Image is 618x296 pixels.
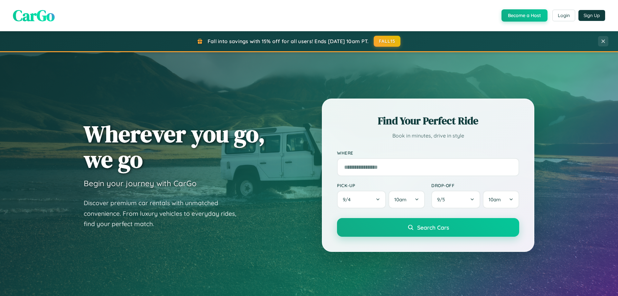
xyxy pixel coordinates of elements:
[13,5,55,26] span: CarGo
[337,191,386,208] button: 9/4
[417,224,449,231] span: Search Cars
[483,191,519,208] button: 10am
[337,183,425,188] label: Pick-up
[578,10,605,21] button: Sign Up
[489,196,501,203] span: 10am
[431,183,519,188] label: Drop-off
[374,36,401,47] button: FALL15
[337,114,519,128] h2: Find Your Perfect Ride
[552,10,575,21] button: Login
[343,196,354,203] span: 9 / 4
[394,196,407,203] span: 10am
[337,131,519,140] p: Book in minutes, drive in style
[208,38,369,44] span: Fall into savings with 15% off for all users! Ends [DATE] 10am PT.
[337,218,519,237] button: Search Cars
[431,191,480,208] button: 9/5
[337,150,519,156] label: Where
[389,191,425,208] button: 10am
[437,196,448,203] span: 9 / 5
[84,178,197,188] h3: Begin your journey with CarGo
[84,198,245,229] p: Discover premium car rentals with unmatched convenience. From luxury vehicles to everyday rides, ...
[501,9,548,22] button: Become a Host
[84,121,265,172] h1: Wherever you go, we go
